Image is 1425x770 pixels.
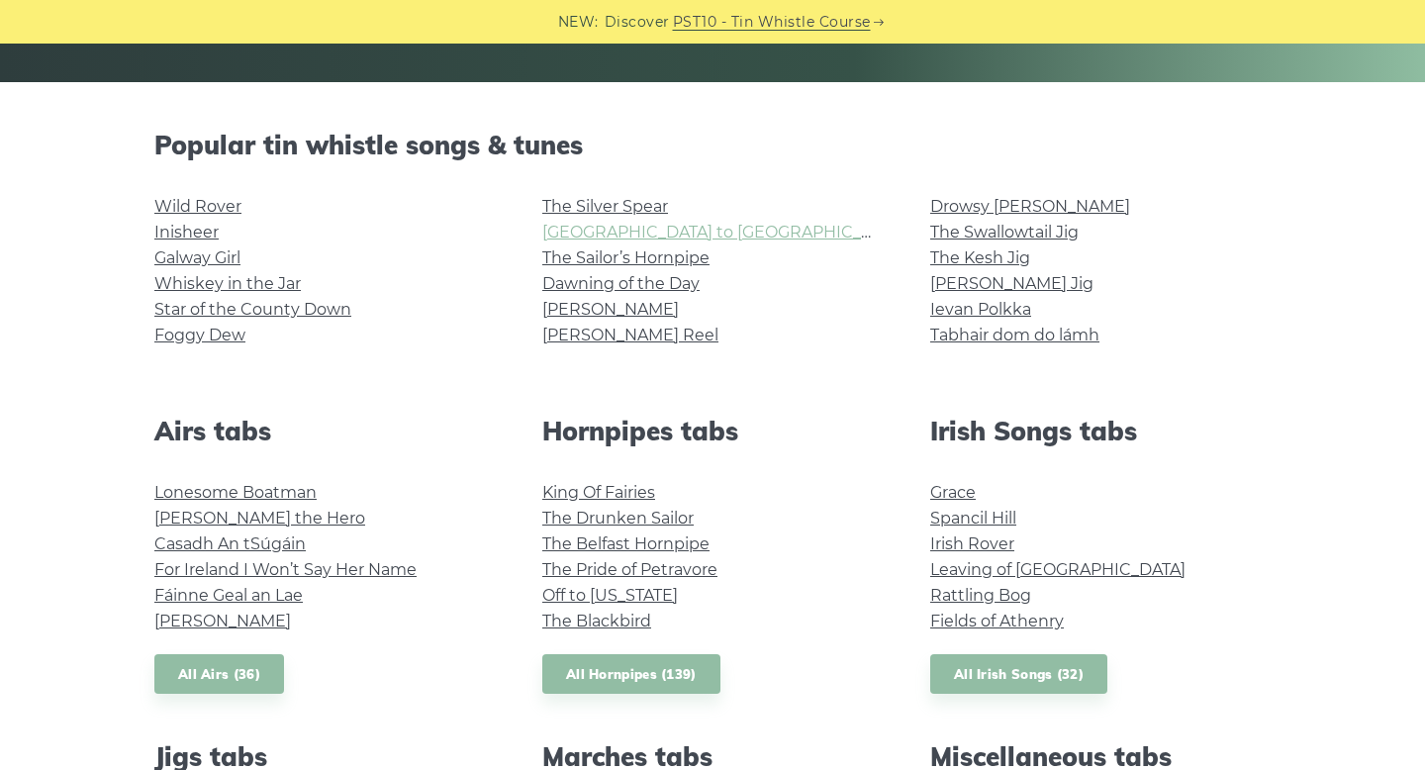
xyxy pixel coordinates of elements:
a: The Sailor’s Hornpipe [542,248,710,267]
a: Rattling Bog [930,586,1031,605]
a: PST10 - Tin Whistle Course [673,11,871,34]
a: Spancil Hill [930,509,1016,528]
a: [PERSON_NAME] [542,300,679,319]
a: Tabhair dom do lámh [930,326,1099,344]
a: The Pride of Petravore [542,560,717,579]
a: All Airs (36) [154,654,284,695]
a: Star of the County Down [154,300,351,319]
a: The Belfast Hornpipe [542,534,710,553]
a: [PERSON_NAME] Jig [930,274,1093,293]
a: Foggy Dew [154,326,245,344]
a: Fields of Athenry [930,612,1064,630]
a: [PERSON_NAME] Reel [542,326,718,344]
a: Wild Rover [154,197,241,216]
h2: Popular tin whistle songs & tunes [154,130,1271,160]
a: Grace [930,483,976,502]
a: The Blackbird [542,612,651,630]
a: Galway Girl [154,248,240,267]
span: Discover [605,11,670,34]
a: King Of Fairies [542,483,655,502]
a: Lonesome Boatman [154,483,317,502]
a: Off to [US_STATE] [542,586,678,605]
h2: Airs tabs [154,416,495,446]
a: Irish Rover [930,534,1014,553]
a: [PERSON_NAME] the Hero [154,509,365,528]
a: Dawning of the Day [542,274,700,293]
a: The Swallowtail Jig [930,223,1079,241]
a: The Drunken Sailor [542,509,694,528]
h2: Irish Songs tabs [930,416,1271,446]
h2: Hornpipes tabs [542,416,883,446]
a: Whiskey in the Jar [154,274,301,293]
a: [PERSON_NAME] [154,612,291,630]
a: For Ireland I Won’t Say Her Name [154,560,417,579]
a: Ievan Polkka [930,300,1031,319]
a: Drowsy [PERSON_NAME] [930,197,1130,216]
a: Fáinne Geal an Lae [154,586,303,605]
a: All Hornpipes (139) [542,654,720,695]
a: [GEOGRAPHIC_DATA] to [GEOGRAPHIC_DATA] [542,223,907,241]
a: The Kesh Jig [930,248,1030,267]
span: NEW: [558,11,599,34]
a: Casadh An tSúgáin [154,534,306,553]
a: Inisheer [154,223,219,241]
a: All Irish Songs (32) [930,654,1107,695]
a: The Silver Spear [542,197,668,216]
a: Leaving of [GEOGRAPHIC_DATA] [930,560,1186,579]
